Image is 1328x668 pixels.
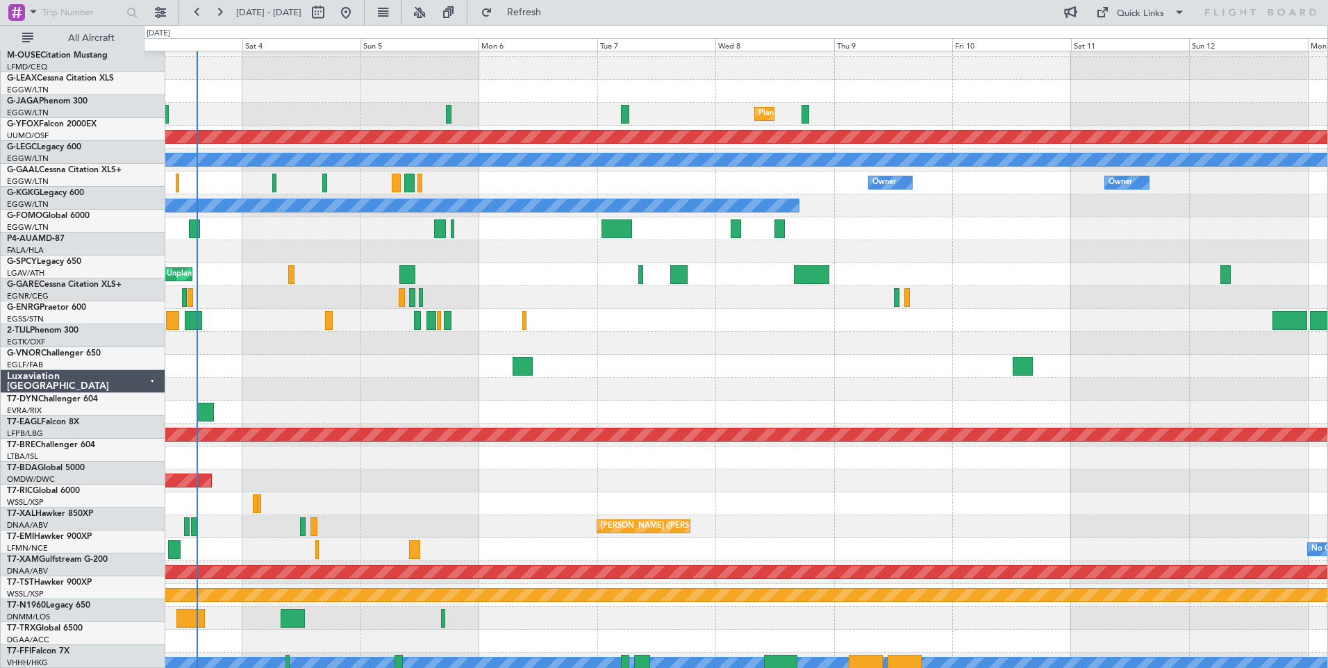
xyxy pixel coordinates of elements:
span: G-KGKG [7,189,40,197]
span: G-LEAX [7,74,37,83]
a: P4-AUAMD-87 [7,235,65,243]
span: T7-TRX [7,624,35,633]
a: WSSL/XSP [7,589,44,599]
a: DGAA/ACC [7,635,49,645]
a: G-JAGAPhenom 300 [7,97,88,106]
a: T7-BDAGlobal 5000 [7,464,85,472]
span: T7-FFI [7,647,31,656]
a: G-LEAXCessna Citation XLS [7,74,114,83]
div: Thu 9 [834,38,952,51]
div: Sun 5 [360,38,479,51]
a: T7-EAGLFalcon 8X [7,418,79,426]
a: VHHH/HKG [7,658,48,668]
a: LFMD/CEQ [7,62,47,72]
a: EGNR/CEG [7,291,49,301]
div: Fri 10 [952,38,1070,51]
a: T7-RICGlobal 6000 [7,487,80,495]
a: WSSL/XSP [7,497,44,508]
span: G-YFOX [7,120,39,128]
a: LTBA/ISL [7,451,38,462]
a: EGGW/LTN [7,199,49,210]
span: T7-XAM [7,556,39,564]
div: Sat 4 [242,38,360,51]
a: G-VNORChallenger 650 [7,349,101,358]
span: G-VNOR [7,349,41,358]
div: Tue 7 [597,38,715,51]
a: EGGW/LTN [7,108,49,118]
a: G-KGKGLegacy 600 [7,189,84,197]
a: G-SPCYLegacy 650 [7,258,81,266]
span: T7-BRE [7,441,35,449]
a: EVRA/RIX [7,406,42,416]
a: G-FOMOGlobal 6000 [7,212,90,220]
span: G-ENRG [7,303,40,312]
input: Trip Number [42,2,122,23]
a: EGTK/OXF [7,337,45,347]
a: G-GAALCessna Citation XLS+ [7,166,122,174]
a: EGGW/LTN [7,153,49,164]
span: T7-XAL [7,510,35,518]
span: [DATE] - [DATE] [236,6,301,19]
button: Refresh [474,1,558,24]
div: Owner [1109,172,1132,193]
div: Sat 11 [1071,38,1189,51]
a: LFMN/NCE [7,543,48,553]
a: T7-FFIFalcon 7X [7,647,69,656]
a: 2-TIJLPhenom 300 [7,326,78,335]
span: G-LEGC [7,143,37,151]
span: T7-TST [7,578,34,587]
div: Planned Maint [GEOGRAPHIC_DATA] ([GEOGRAPHIC_DATA]) [758,103,977,124]
div: Quick Links [1117,7,1164,21]
a: M-OUSECitation Mustang [7,51,108,60]
a: G-LEGCLegacy 600 [7,143,81,151]
div: [PERSON_NAME] ([PERSON_NAME] Intl) [601,516,747,537]
span: T7-DYN [7,395,38,403]
a: OMDW/DWC [7,474,55,485]
a: T7-DYNChallenger 604 [7,395,98,403]
span: G-FOMO [7,212,42,220]
span: All Aircraft [36,33,147,43]
button: Quick Links [1089,1,1192,24]
a: T7-XALHawker 850XP [7,510,93,518]
a: G-GARECessna Citation XLS+ [7,281,122,289]
a: UUMO/OSF [7,131,49,141]
div: Unplanned Maint [GEOGRAPHIC_DATA] [167,264,309,285]
span: T7-EAGL [7,418,41,426]
a: FALA/HLA [7,245,44,256]
span: T7-EMI [7,533,34,541]
a: EGLF/FAB [7,360,43,370]
span: T7-BDA [7,464,38,472]
a: DNAA/ABV [7,520,48,531]
span: G-GAAL [7,166,39,174]
a: DNAA/ABV [7,566,48,576]
a: T7-TRXGlobal 6500 [7,624,83,633]
a: T7-XAMGulfstream G-200 [7,556,108,564]
div: [DATE] [147,28,170,40]
span: M-OUSE [7,51,40,60]
a: G-ENRGPraetor 600 [7,303,86,312]
span: T7-N1960 [7,601,46,610]
a: LGAV/ATH [7,268,44,278]
a: T7-N1960Legacy 650 [7,601,90,610]
a: EGGW/LTN [7,222,49,233]
button: All Aircraft [15,27,151,49]
a: LFPB/LBG [7,428,43,439]
span: T7-RIC [7,487,33,495]
a: T7-BREChallenger 604 [7,441,95,449]
div: Sun 12 [1189,38,1307,51]
div: Fri 3 [124,38,242,51]
a: G-YFOXFalcon 2000EX [7,120,97,128]
span: 2-TIJL [7,326,30,335]
div: Wed 8 [715,38,833,51]
a: DNMM/LOS [7,612,50,622]
a: EGSS/STN [7,314,44,324]
span: Refresh [495,8,554,17]
span: G-GARE [7,281,39,289]
a: EGGW/LTN [7,176,49,187]
a: T7-TSTHawker 900XP [7,578,92,587]
div: Owner [872,172,896,193]
span: P4-AUA [7,235,38,243]
span: G-SPCY [7,258,37,266]
a: EGGW/LTN [7,85,49,95]
span: G-JAGA [7,97,39,106]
